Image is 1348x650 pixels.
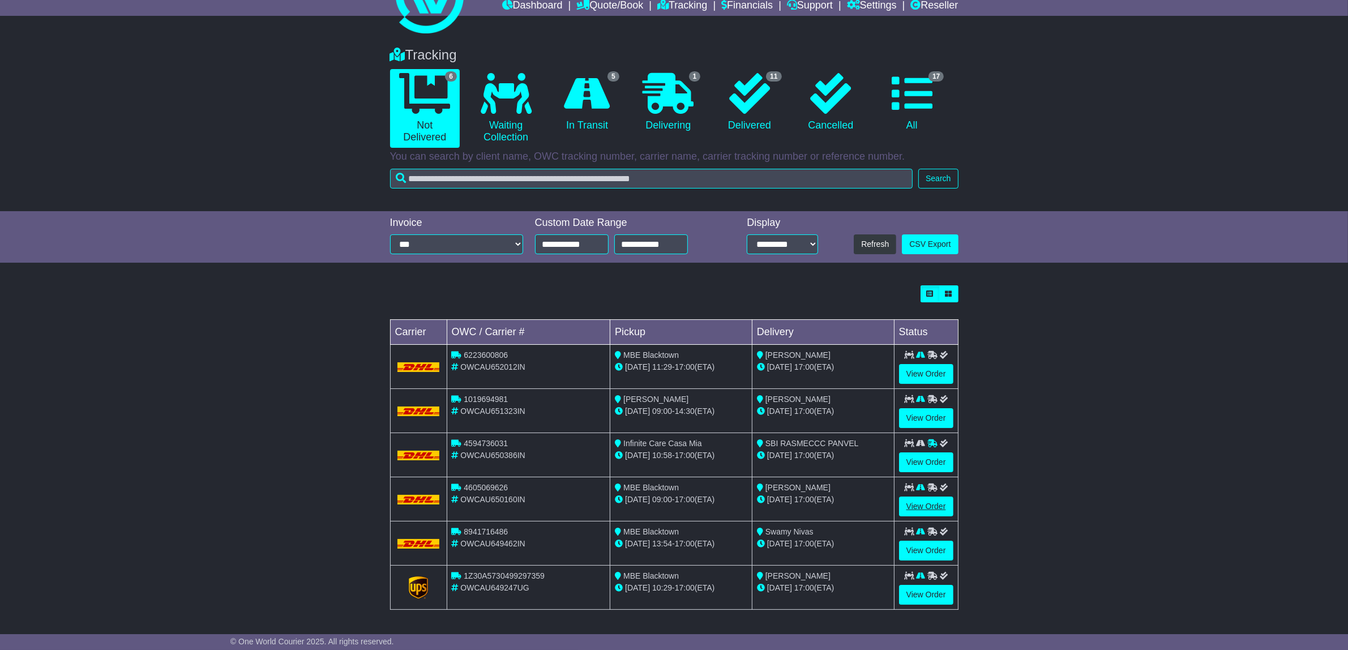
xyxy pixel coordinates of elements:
[765,350,831,360] span: [PERSON_NAME]
[675,539,695,548] span: 17:00
[625,451,650,460] span: [DATE]
[714,69,784,136] a: 11 Delivered
[652,495,672,504] span: 09:00
[757,494,889,506] div: (ETA)
[625,539,650,548] span: [DATE]
[899,364,953,384] a: View Order
[445,71,457,82] span: 6
[464,527,508,536] span: 8941716486
[794,362,814,371] span: 17:00
[757,538,889,550] div: (ETA)
[615,450,747,461] div: - (ETA)
[615,405,747,417] div: - (ETA)
[390,69,460,148] a: 6 Not Delivered
[623,571,679,580] span: MBE Blacktown
[390,151,958,163] p: You can search by client name, OWC tracking number, carrier name, carrier tracking number or refe...
[464,439,508,448] span: 4594736031
[652,583,672,592] span: 10:29
[625,362,650,371] span: [DATE]
[623,350,679,360] span: MBE Blacktown
[625,583,650,592] span: [DATE]
[765,483,831,492] span: [PERSON_NAME]
[928,71,944,82] span: 17
[397,495,440,504] img: DHL.png
[610,320,752,345] td: Pickup
[652,539,672,548] span: 13:54
[794,495,814,504] span: 17:00
[899,541,953,561] a: View Order
[634,69,703,136] a: 1 Delivering
[854,234,896,254] button: Refresh
[652,451,672,460] span: 10:58
[464,571,544,580] span: 1Z30A5730499297359
[615,582,747,594] div: - (ETA)
[464,395,508,404] span: 1019694981
[794,539,814,548] span: 17:00
[390,217,524,229] div: Invoice
[464,350,508,360] span: 6223600806
[230,637,394,646] span: © One World Courier 2025. All rights reserved.
[766,71,781,82] span: 11
[397,407,440,416] img: DHL.png
[397,539,440,548] img: DHL.png
[757,582,889,594] div: (ETA)
[757,450,889,461] div: (ETA)
[652,407,672,416] span: 09:00
[675,495,695,504] span: 17:00
[625,495,650,504] span: [DATE]
[899,585,953,605] a: View Order
[447,320,610,345] td: OWC / Carrier #
[767,407,792,416] span: [DATE]
[796,69,866,136] a: Cancelled
[460,407,525,416] span: OWCAU651323IN
[460,451,525,460] span: OWCAU650386IN
[464,483,508,492] span: 4605069626
[675,407,695,416] span: 14:30
[765,439,859,448] span: SBI RASMECCC PANVEL
[409,576,428,599] img: GetCarrierServiceLogo
[615,361,747,373] div: - (ETA)
[747,217,818,229] div: Display
[757,405,889,417] div: (ETA)
[794,583,814,592] span: 17:00
[675,362,695,371] span: 17:00
[623,439,702,448] span: Infinite Care Casa Mia
[460,583,529,592] span: OWCAU649247UG
[752,320,894,345] td: Delivery
[689,71,701,82] span: 1
[471,69,541,148] a: Waiting Collection
[767,583,792,592] span: [DATE]
[384,47,964,63] div: Tracking
[615,538,747,550] div: - (ETA)
[390,320,447,345] td: Carrier
[899,452,953,472] a: View Order
[397,451,440,460] img: DHL.png
[675,583,695,592] span: 17:00
[623,483,679,492] span: MBE Blacktown
[675,451,695,460] span: 17:00
[615,494,747,506] div: - (ETA)
[552,69,622,136] a: 5 In Transit
[460,362,525,371] span: OWCAU652012IN
[607,71,619,82] span: 5
[899,408,953,428] a: View Order
[623,395,688,404] span: [PERSON_NAME]
[397,362,440,371] img: DHL.png
[902,234,958,254] a: CSV Export
[767,362,792,371] span: [DATE]
[765,527,814,536] span: Swamy Nivas
[794,407,814,416] span: 17:00
[767,495,792,504] span: [DATE]
[757,361,889,373] div: (ETA)
[899,497,953,516] a: View Order
[535,217,717,229] div: Custom Date Range
[625,407,650,416] span: [DATE]
[794,451,814,460] span: 17:00
[767,451,792,460] span: [DATE]
[894,320,958,345] td: Status
[460,495,525,504] span: OWCAU650160IN
[765,571,831,580] span: [PERSON_NAME]
[623,527,679,536] span: MBE Blacktown
[767,539,792,548] span: [DATE]
[652,362,672,371] span: 11:29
